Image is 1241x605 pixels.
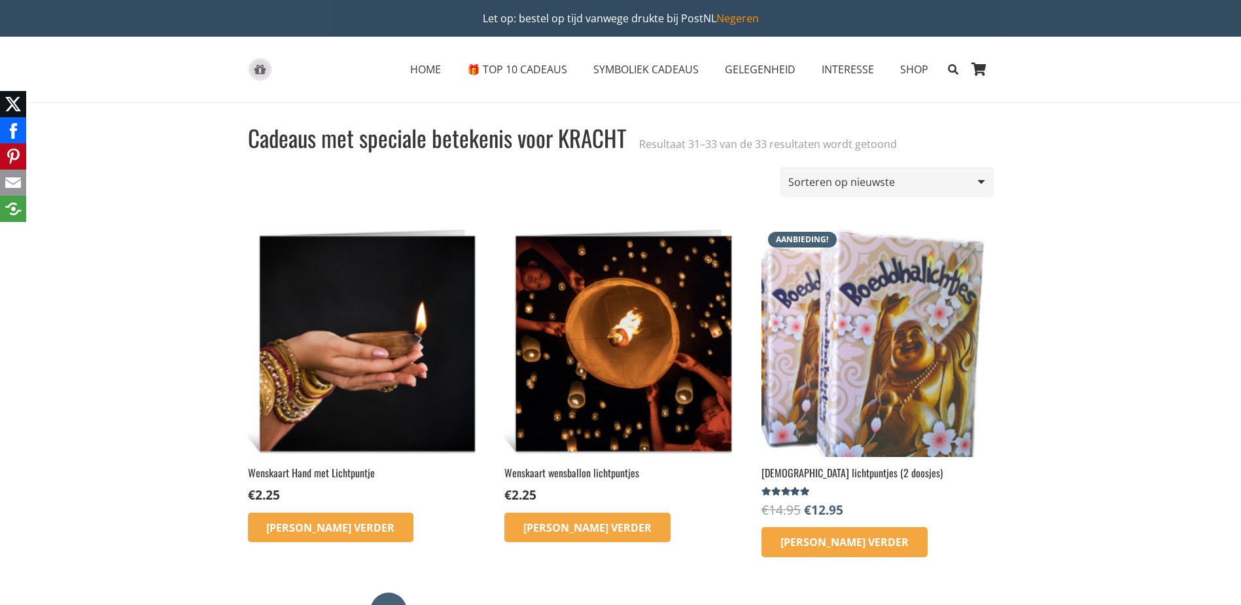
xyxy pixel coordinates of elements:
bdi: 2.25 [504,486,536,504]
span: SHOP [900,62,928,77]
a: Negeren [716,11,759,26]
a: Zoeken [941,53,964,86]
bdi: 14.95 [761,501,801,519]
a: SHOPSHOP Menu [887,53,941,86]
h2: Wenskaart Hand met Lichtpuntje [248,466,480,480]
span: € [761,501,769,519]
bdi: 12.95 [804,501,843,519]
span: INTERESSE [822,62,874,77]
a: Lees meer over “Boeddha lichtpuntjes (2 doosjes)” [761,527,928,557]
span: € [248,486,255,504]
select: Winkelbestelling [780,168,993,197]
a: INTERESSEINTERESSE Menu [809,53,887,86]
p: Resultaat 31–33 van de 33 resultaten wordt getoond [639,136,897,152]
a: GELEGENHEIDGELEGENHEID Menu [712,53,809,86]
a: Wenskaart Hand met Lichtpuntje €2.25 [248,225,480,504]
span: 🎁 TOP 10 CADEAUS [467,62,567,77]
h1: Cadeaus met speciale betekenis voor KRACHT [248,123,626,153]
a: gift-box-icon-grey-inspirerendwinkelen [248,58,272,81]
img: Wenskaart met quotes en wijsheden Geven kaars [248,225,480,457]
img: Wenskaarten met spreuken en wijsheden Wensballonnen lichtpuntjes [504,225,736,457]
img: Boeddha lichtjes voor een magische sfeer! Aanbieding bestel op inspirerendwinkelen.nl [761,225,993,457]
bdi: 2.25 [248,486,280,504]
a: Winkelwagen [965,37,994,102]
span: € [504,486,512,504]
h2: [DEMOGRAPHIC_DATA] lichtpuntjes (2 doosjes) [761,466,993,480]
span: € [804,501,811,519]
span: Gewaardeerd uit 5 [761,486,809,497]
a: Wenskaart wensballon lichtpuntjes €2.25 [504,225,736,504]
a: HOMEHOME Menu [397,53,454,86]
span: HOME [410,62,441,77]
a: Lees meer over “Wenskaart wensballon lichtpuntjes” [504,513,671,543]
a: Aanbieding! [DEMOGRAPHIC_DATA] lichtpuntjes (2 doosjes)Gewaardeerd 4.75 uit 5 [761,225,993,519]
span: GELEGENHEID [725,62,795,77]
span: SYMBOLIEK CADEAUS [593,62,699,77]
a: SYMBOLIEK CADEAUSSYMBOLIEK CADEAUS Menu [580,53,712,86]
span: Aanbieding! [768,232,837,247]
a: 🎁 TOP 10 CADEAUS🎁 TOP 10 CADEAUS Menu [454,53,580,86]
div: Gewaardeerd 4.75 uit 5 [761,486,812,497]
h2: Wenskaart wensballon lichtpuntjes [504,466,736,480]
a: Lees meer over “Wenskaart Hand met Lichtpuntje” [248,513,414,543]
